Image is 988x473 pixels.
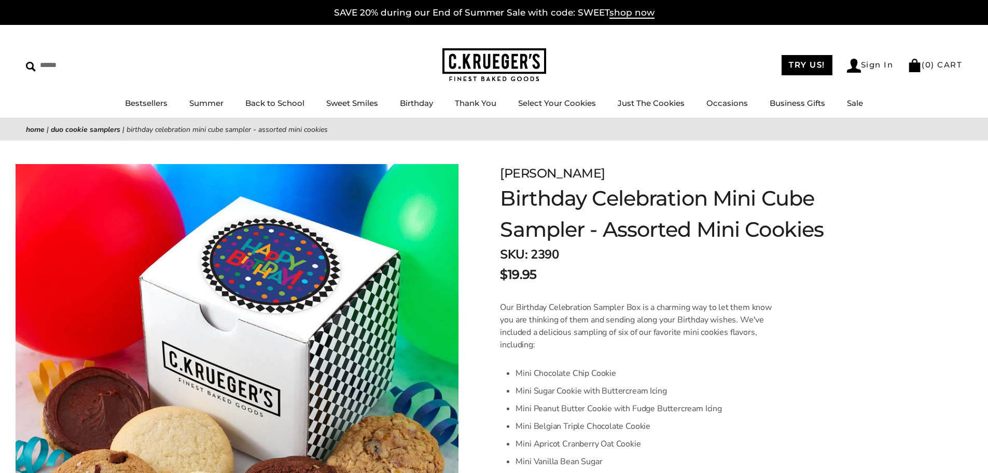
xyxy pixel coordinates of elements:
span: Mini Apricot Cranberry Oat Cookie [516,438,641,450]
a: Duo Cookie Samplers [51,125,120,134]
a: Sign In [847,59,894,73]
a: Thank You [455,98,496,108]
a: Home [26,125,45,134]
a: Select Your Cookies [518,98,596,108]
span: shop now [609,7,655,19]
span: 2390 [531,246,559,263]
a: Bestsellers [125,98,168,108]
span: Mini Vanilla Bean Sugar [516,456,602,467]
nav: breadcrumbs [26,124,962,136]
a: SAVE 20% during our End of Summer Sale with code: SWEETshop now [334,7,655,19]
h1: Birthday Celebration Mini Cube Sampler - Assorted Mini Cookies [500,183,831,245]
span: Mini Chocolate Chip Cookie [516,368,616,379]
a: Occasions [706,98,748,108]
img: Account [847,59,861,73]
span: $19.95 [500,265,536,284]
span: | [47,125,49,134]
a: TRY US! [782,55,832,75]
a: Summer [189,98,224,108]
input: Search [26,57,149,73]
a: Sweet Smiles [326,98,378,108]
a: Just The Cookies [618,98,685,108]
p: Our Birthday Celebration Sampler Box is a charming way to let them know you are thinking of them ... [500,301,784,351]
img: Bag [908,59,922,72]
div: [PERSON_NAME] [500,164,831,183]
a: Sale [847,98,863,108]
strong: SKU: [500,246,527,263]
a: Back to School [245,98,304,108]
span: Mini Belgian Triple Chocolate Cookie [516,421,650,432]
a: Birthday [400,98,433,108]
img: Search [26,62,36,72]
a: (0) CART [908,60,962,70]
img: C.KRUEGER'S [442,48,546,82]
span: | [122,125,124,134]
a: Business Gifts [770,98,825,108]
span: Birthday Celebration Mini Cube Sampler - Assorted Mini Cookies [127,125,328,134]
span: Mini Sugar Cookie with Buttercream Icing [516,385,666,397]
span: 0 [925,60,931,70]
span: Mini Peanut Butter Cookie with Fudge Buttercream Icing [516,403,722,414]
